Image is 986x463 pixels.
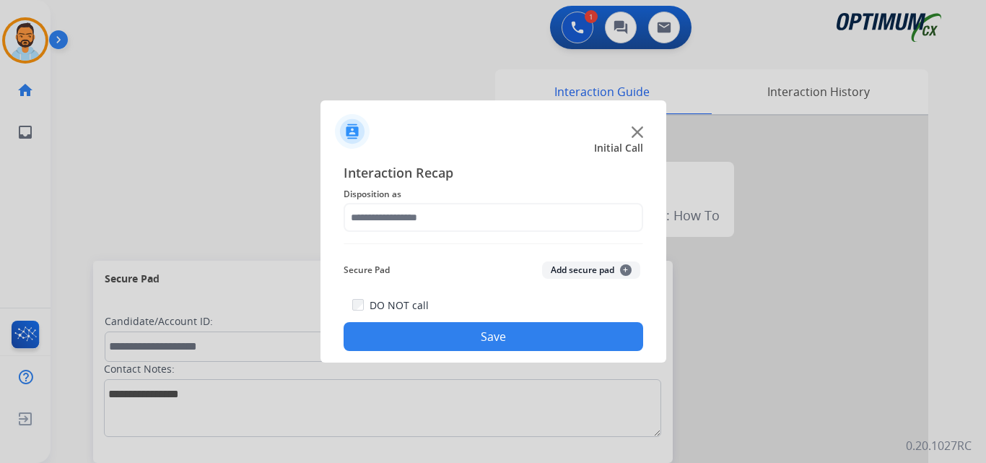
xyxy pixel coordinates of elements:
p: 0.20.1027RC [906,437,972,454]
button: Add secure pad+ [542,261,640,279]
button: Save [344,322,643,351]
span: Initial Call [594,141,643,155]
span: Secure Pad [344,261,390,279]
span: Interaction Recap [344,163,643,186]
label: DO NOT call [370,298,429,313]
img: contact-recap-line.svg [344,243,643,244]
img: contactIcon [335,114,370,149]
span: + [620,264,632,276]
span: Disposition as [344,186,643,203]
